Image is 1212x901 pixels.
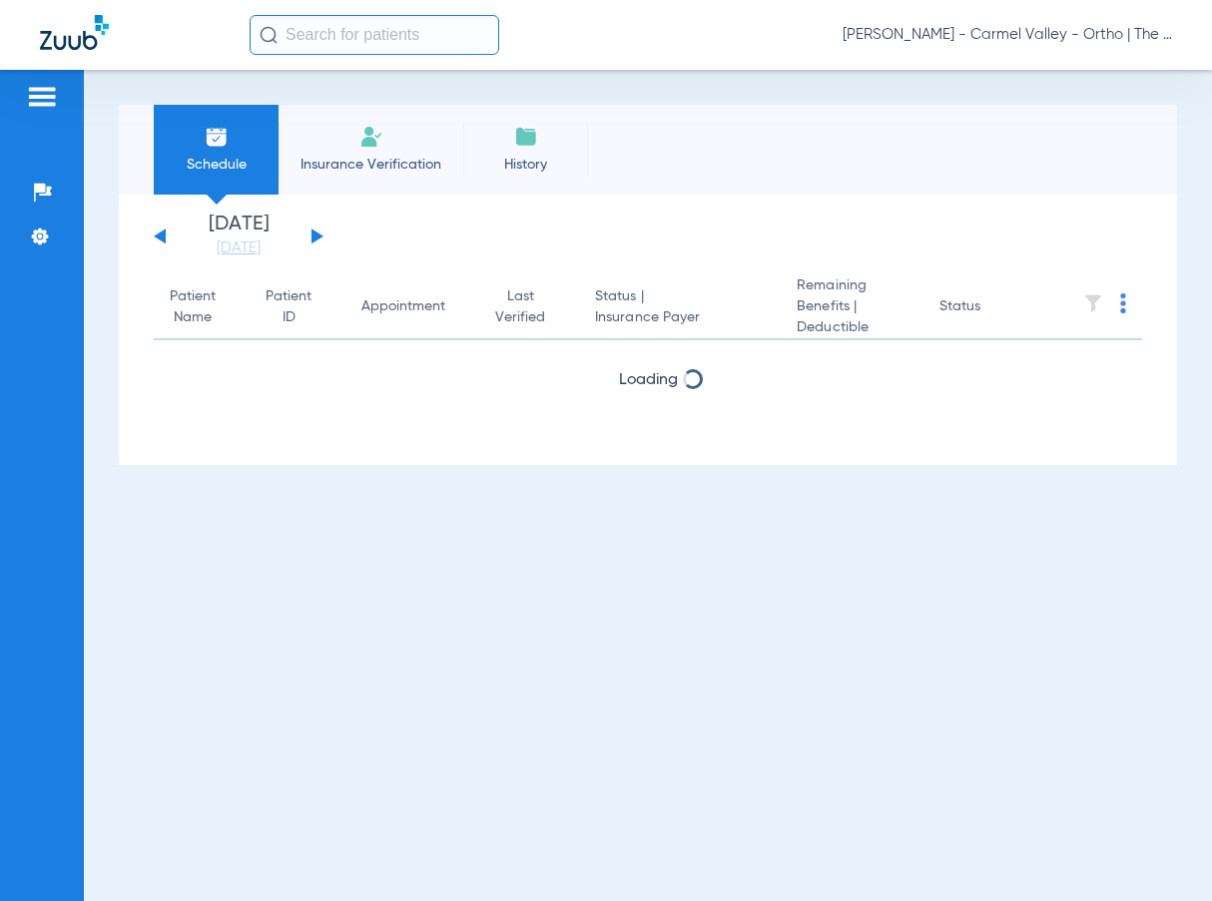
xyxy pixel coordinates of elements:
span: Insurance Payer [595,307,765,328]
span: Schedule [169,155,264,175]
img: Search Icon [260,26,278,44]
img: hamburger-icon [26,85,58,109]
div: Patient Name [170,286,234,328]
span: Deductible [797,317,908,338]
span: [PERSON_NAME] - Carmel Valley - Ortho | The Super Dentists [843,25,1172,45]
img: Schedule [205,125,229,149]
div: Patient ID [266,286,311,328]
img: group-dot-blue.svg [1120,293,1126,313]
span: Loading [619,372,678,388]
th: Status [923,275,1058,340]
input: Search for patients [250,15,499,55]
a: [DATE] [179,238,299,258]
div: Patient Name [170,286,216,328]
div: Patient ID [266,286,329,328]
div: Appointment [361,296,445,317]
img: filter.svg [1083,293,1103,313]
span: History [478,155,573,175]
th: Status | [579,275,781,340]
li: [DATE] [179,215,299,258]
span: Insurance Verification [294,155,448,175]
th: Remaining Benefits | [781,275,923,340]
div: Last Verified [495,286,563,328]
img: Manual Insurance Verification [359,125,383,149]
img: History [514,125,538,149]
div: Last Verified [495,286,545,328]
img: Zuub Logo [40,15,109,50]
div: Appointment [361,296,463,317]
